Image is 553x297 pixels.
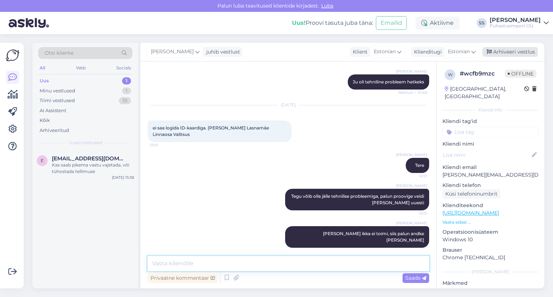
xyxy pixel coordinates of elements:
p: Kliendi tag'id [442,118,539,125]
div: Tiimi vestlused [40,97,75,104]
div: [DATE] [148,102,429,108]
p: Brauser [442,246,539,254]
span: 12:13 [400,211,427,216]
span: Saada [405,275,426,281]
span: [PERSON_NAME] [396,152,427,157]
p: Vaata edasi ... [442,219,539,225]
span: [PERSON_NAME] [396,183,427,188]
span: [PERSON_NAME] ikka ei toimi, siis palun andke [PERSON_NAME] [323,231,425,243]
span: [PERSON_NAME] [396,220,427,226]
div: Klienditugi [411,48,442,56]
div: [GEOGRAPHIC_DATA], [GEOGRAPHIC_DATA] [445,85,524,100]
b: Uus! [292,19,306,26]
div: Kõik [40,117,50,124]
a: [PERSON_NAME]Puhastusimport OÜ [490,17,549,29]
p: Kliendi telefon [442,182,539,189]
a: [URL][DOMAIN_NAME] [442,210,499,216]
span: [PERSON_NAME] [396,69,427,74]
div: juhib vestlust [203,48,240,56]
span: Tegu võib olla jälle tehnilise probleemiga, palun proovige veidi [PERSON_NAME] uuesti [291,193,425,205]
div: Klient [350,48,368,56]
p: Klienditeekond [442,202,539,209]
span: Ju oli tehniline probleem hetkeks [353,79,424,84]
p: Operatsioonisüsteem [442,228,539,236]
div: Proovi tasuta juba täna: [292,19,373,27]
p: Windows 10 [442,236,539,243]
span: Uued vestlused [69,140,102,146]
input: Lisa tag [442,127,539,137]
img: Askly Logo [6,49,19,62]
div: SS [477,18,487,28]
div: AI Assistent [40,107,66,114]
span: Tere [415,163,424,168]
span: [PERSON_NAME] [151,48,194,56]
span: Endriktoompuu@gmail.com [52,155,127,162]
p: Kliendi nimi [442,140,539,148]
span: Luba [319,3,336,9]
div: Socials [115,63,132,73]
p: Chrome [TECHNICAL_ID] [442,254,539,261]
div: 1 [122,87,131,95]
div: Web [75,63,87,73]
p: Kliendi email [442,164,539,171]
div: [PERSON_NAME] [442,269,539,275]
div: Arhiveeritud [40,127,69,134]
div: # wcfb9mzc [460,69,505,78]
span: ei saa logida ID-kaardiga. [PERSON_NAME] Lasnamäe Linnaosa Valitsus [153,125,270,137]
div: Uus [40,77,49,84]
span: w [448,72,453,77]
span: Nähtud ✓ 10:49 [399,90,427,95]
div: 1 [122,77,131,84]
span: Offline [505,70,536,78]
span: 12:13 [400,248,427,253]
div: Kas saab pikema vastu vajetada, või tühostada tellimuse [52,162,134,175]
div: Arhiveeri vestlus [482,47,538,57]
div: Kliendi info [442,107,539,113]
div: 10 [119,97,131,104]
span: 12:01 [150,142,177,148]
div: Aktiivne [415,17,459,29]
div: Privaatne kommentaar [148,273,218,283]
div: [DATE] 15:38 [112,175,134,180]
div: Puhastusimport OÜ [490,23,541,29]
div: Küsi telefoninumbrit [442,189,500,199]
button: Emailid [376,16,407,30]
input: Lisa nimi [443,151,530,159]
span: 12:13 [400,173,427,179]
div: All [38,63,46,73]
p: Märkmed [442,279,539,287]
span: Otsi kliente [45,49,73,57]
span: E [41,158,44,163]
div: Minu vestlused [40,87,75,95]
span: Estonian [374,48,396,56]
div: [PERSON_NAME] [490,17,541,23]
span: Estonian [448,48,470,56]
p: [PERSON_NAME][EMAIL_ADDRESS][DOMAIN_NAME] [442,171,539,179]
